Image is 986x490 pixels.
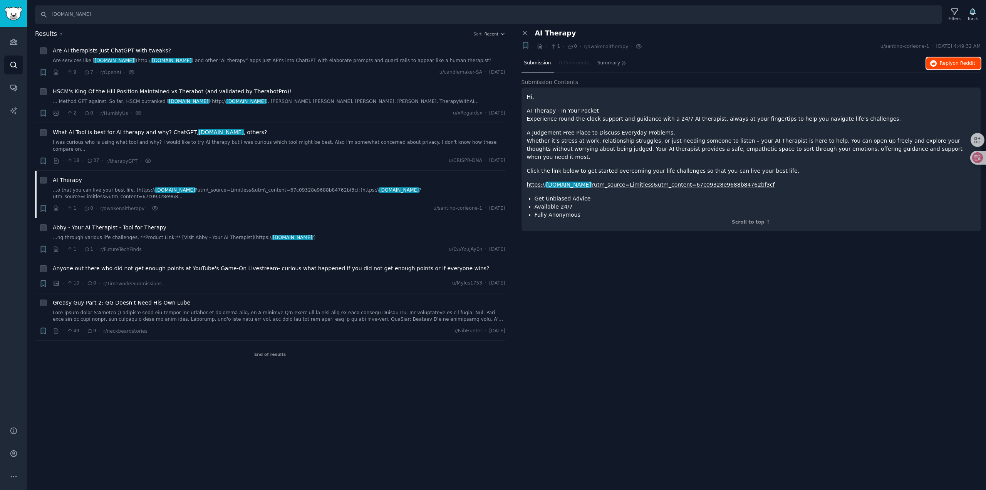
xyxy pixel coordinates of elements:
span: Are AI therapists just ChatGPT with tweaks? [53,47,171,55]
span: Results [35,29,57,39]
span: · [140,157,142,165]
span: · [62,327,64,335]
span: · [631,42,632,51]
span: u/CRISPR-DNA [449,157,482,164]
a: ... Method GPT against. So far, HSCM outranked [[DOMAIN_NAME]](http://[DOMAIN_NAME]), [PERSON_NAM... [53,98,505,105]
span: · [485,205,486,212]
span: [DOMAIN_NAME] [168,99,209,104]
span: [DATE] 4:49:32 AM [936,43,981,50]
span: 1 [84,246,93,253]
button: Recent [485,31,505,37]
span: Recent [485,31,498,37]
span: Greasy Guy Part 2: GG Doesn't Need His Own Lube [53,299,190,307]
span: r/HumblyUs [100,111,128,116]
button: Track [965,7,981,23]
span: r/TimeworksSubmissions [103,281,162,286]
span: u/santino-corleone-1 [880,43,929,50]
span: u/Myles1753 [452,280,482,287]
span: u/santino-corleone-1 [433,205,482,212]
span: [DOMAIN_NAME] [379,187,419,193]
a: Are services like [[DOMAIN_NAME]](http://[DOMAIN_NAME]) and other “AI therapy” apps just API's in... [53,57,505,64]
a: What AI Tool is best for AI therapy and why? ChatGPT,[DOMAIN_NAME], others? [53,128,267,136]
span: u/EssYouJAyEn [449,246,482,253]
span: [DOMAIN_NAME] [226,99,267,104]
a: Anyone out there who did not get enough points at YouTube's Game-On Livestream- curious what happ... [53,264,490,273]
a: ...o that you can live your best life. [https://[DOMAIN_NAME]?utm\_source=Limitless&utm\_content=... [53,187,505,200]
span: · [485,69,486,76]
span: on Reddit [953,61,975,66]
span: · [79,109,80,117]
li: Fully Anonymous [535,211,976,219]
span: · [96,68,97,76]
div: Filters [949,16,961,21]
span: u/FabHunter [453,328,482,335]
span: · [79,245,80,253]
p: Experience round-the-clock support and guidance with a 24/7 AI therapist, always at your fingerti... [527,115,976,123]
span: · [532,42,534,51]
span: · [485,280,486,287]
span: 0 [84,205,93,212]
span: · [79,68,80,76]
a: HSCM's King Of the Hill Position Maintained vs Therabot (and validated by TherabotPro)! [53,88,292,96]
div: Sort [473,31,482,37]
span: Submission [524,60,551,67]
span: · [82,157,84,165]
span: What AI Tool is best for AI therapy and why? ChatGPT, , others? [53,128,267,136]
p: Hi, [527,93,976,101]
input: Search Keyword [35,5,942,24]
span: 49 [67,328,79,335]
span: · [124,68,125,76]
a: ...ng through various life challenges. **Product Link:** [Visit Abby - Your AI Therapist](https:/... [53,234,505,241]
span: · [62,109,64,117]
div: Scroll to top ↑ [527,219,976,226]
span: · [79,204,80,212]
span: · [932,43,934,50]
li: Get Unbiased Advice [535,195,976,203]
span: 0 [87,280,96,287]
span: · [82,280,84,288]
span: Submission Contents [522,78,579,86]
span: · [546,42,547,51]
a: https://[DOMAIN_NAME]?utm_source=Limitless&utm_content=67c09328e9688b84762bf3cf [527,182,775,188]
span: · [99,280,101,288]
span: r/neckbeardstories [103,328,148,334]
span: · [99,327,101,335]
span: 37 [87,157,99,164]
span: [DOMAIN_NAME] [151,58,192,63]
span: · [62,157,64,165]
span: 10 [67,280,79,287]
p: Whether it’s stress at work, relationship struggles, or just needing someone to listen – your AI ... [527,137,976,161]
span: 0 [567,43,577,50]
span: [DOMAIN_NAME] [272,235,313,240]
span: · [62,68,64,76]
div: End of results [35,341,505,368]
span: [DATE] [489,205,505,212]
span: [DATE] [489,69,505,76]
span: r/awakenaitherapy [584,44,628,49]
img: GummySearch logo [5,7,22,20]
span: r/FutureTechFinds [100,247,141,252]
span: · [62,280,64,288]
span: Summary [597,60,620,67]
span: AI Therapy [53,176,82,184]
span: · [82,327,84,335]
span: AI Therapy [535,29,576,37]
span: [DOMAIN_NAME] [94,58,135,63]
span: [DOMAIN_NAME] [198,129,244,135]
span: 7 [84,69,93,76]
span: r/OpenAI [100,70,121,75]
span: [DATE] [489,280,505,287]
span: · [131,109,132,117]
span: · [485,110,486,117]
span: · [485,328,486,335]
button: Replyon Reddit [926,57,981,70]
span: [DATE] [489,246,505,253]
span: r/awakenaitherapy [100,206,144,211]
h1: A Judgement Free Place to Discuss Everyday Problems. [527,129,976,137]
span: 1 [67,246,76,253]
span: · [96,109,97,117]
span: · [62,245,64,253]
a: Abby - Your AI Therapist - Tool for Therapy [53,224,166,232]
